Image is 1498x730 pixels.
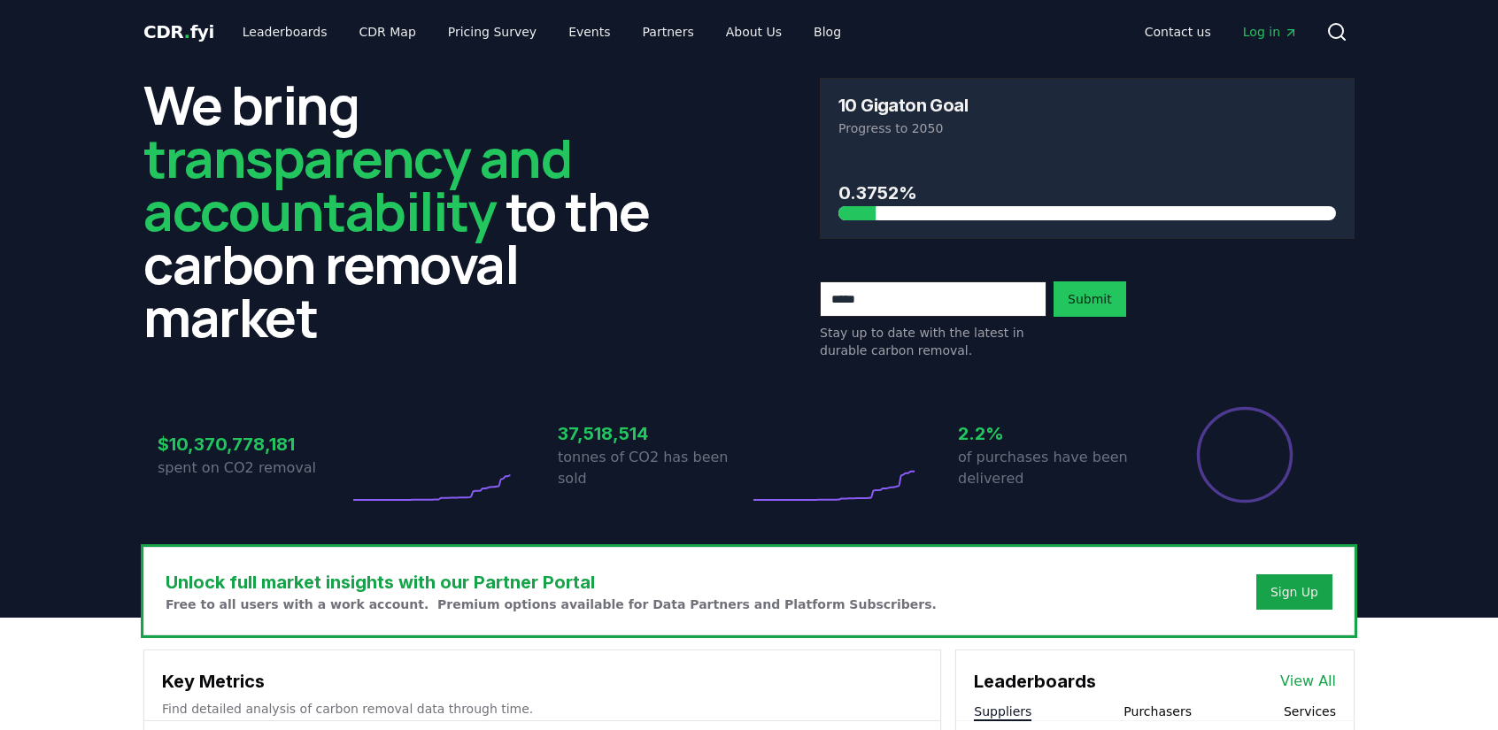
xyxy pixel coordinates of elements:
[1054,281,1126,317] button: Submit
[838,180,1336,206] h3: 0.3752%
[158,431,349,457] h3: $10,370,778,181
[228,16,855,48] nav: Main
[1256,574,1332,610] button: Sign Up
[143,78,678,343] h2: We bring to the carbon removal market
[1280,671,1336,692] a: View All
[162,700,923,718] p: Find detailed analysis of carbon removal data through time.
[1229,16,1312,48] a: Log in
[184,21,190,42] span: .
[143,21,214,42] span: CDR fyi
[629,16,708,48] a: Partners
[166,569,937,596] h3: Unlock full market insights with our Partner Portal
[143,121,571,247] span: transparency and accountability
[712,16,796,48] a: About Us
[228,16,342,48] a: Leaderboards
[958,420,1149,447] h3: 2.2%
[974,703,1031,720] button: Suppliers
[158,457,349,479] p: spent on CO2 removal
[1131,16,1312,48] nav: Main
[558,420,749,447] h3: 37,518,514
[1123,703,1192,720] button: Purchasers
[1195,405,1294,504] div: Percentage of sales delivered
[558,447,749,489] p: tonnes of CO2 has been sold
[838,119,1336,137] p: Progress to 2050
[166,596,937,613] p: Free to all users with a work account. Premium options available for Data Partners and Platform S...
[554,16,624,48] a: Events
[345,16,430,48] a: CDR Map
[1243,23,1298,41] span: Log in
[974,668,1096,695] h3: Leaderboards
[820,324,1046,359] p: Stay up to date with the latest in durable carbon removal.
[162,668,923,695] h3: Key Metrics
[434,16,551,48] a: Pricing Survey
[1270,583,1318,601] a: Sign Up
[958,447,1149,489] p: of purchases have been delivered
[1131,16,1225,48] a: Contact us
[143,19,214,44] a: CDR.fyi
[1284,703,1336,720] button: Services
[838,96,968,114] h3: 10 Gigaton Goal
[799,16,855,48] a: Blog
